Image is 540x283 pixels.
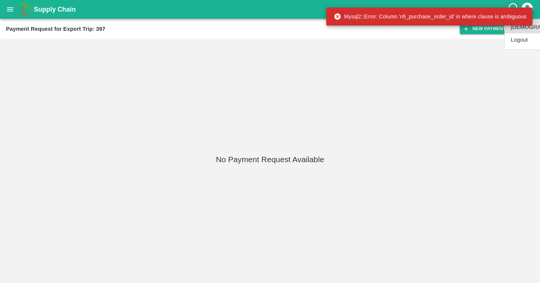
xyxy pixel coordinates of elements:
[460,23,532,34] button: New Payment Request
[520,2,534,17] div: account of current user
[507,3,520,16] div: customer-support
[1,1,19,18] button: open drawer
[6,26,105,32] b: Payment Request for Export Trip: 397
[34,6,76,13] b: Supply Chain
[216,154,324,165] h5: No Payment Request Available
[19,2,34,17] img: logo
[334,10,526,23] div: Mysql2::Error: Column 'nfi_purchase_order_id' in where clause is ambiguous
